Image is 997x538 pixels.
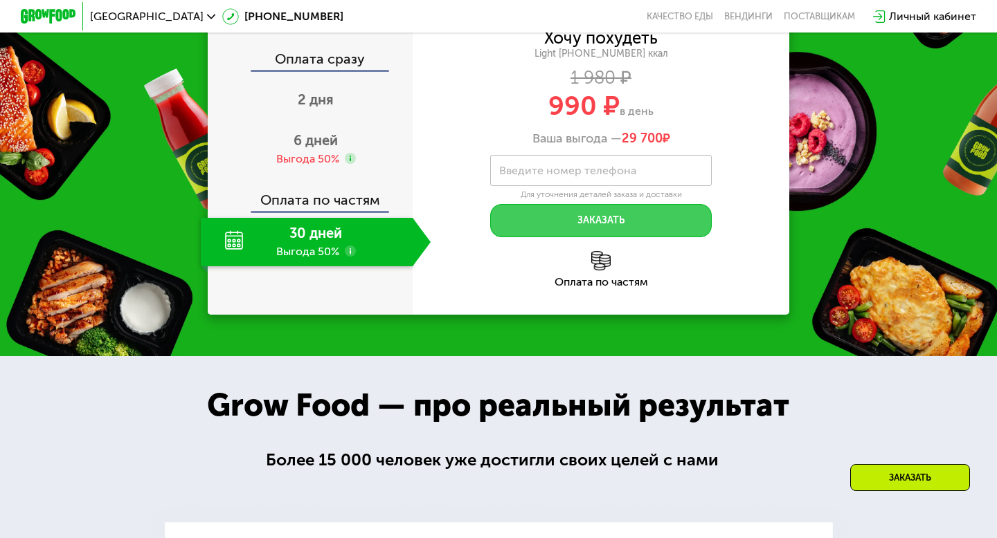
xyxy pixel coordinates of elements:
div: Grow Food — про реальный результат [184,382,812,429]
div: Заказать [850,464,970,491]
div: 1 980 ₽ [413,71,789,86]
button: Заказать [490,204,712,237]
span: 990 ₽ [548,90,620,122]
span: [GEOGRAPHIC_DATA] [90,11,204,22]
label: Введите номер телефона [499,167,636,174]
img: l6xcnZfty9opOoJh.png [591,251,611,270]
div: поставщикам [784,11,855,22]
div: Оплата по частям [413,277,789,288]
div: Более 15 000 человек уже достигли своих целей с нами [266,447,731,472]
a: [PHONE_NUMBER] [222,8,343,25]
span: 6 дней [294,132,338,149]
span: 29 700 [622,131,663,146]
a: Вендинги [724,11,773,22]
div: Оплата сразу [209,52,413,70]
span: ₽ [622,131,670,147]
div: Хочу похудеть [544,30,658,46]
a: Качество еды [647,11,713,22]
span: 2 дня [298,91,334,108]
div: Для уточнения деталей заказа и доставки [490,189,712,201]
div: Light [PHONE_NUMBER] ккал [413,48,789,60]
div: Выгода 50% [276,151,339,167]
div: Личный кабинет [889,8,976,25]
span: в день [620,104,654,118]
div: Ваша выгода — [413,131,789,147]
div: Оплата по частям [209,179,413,211]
